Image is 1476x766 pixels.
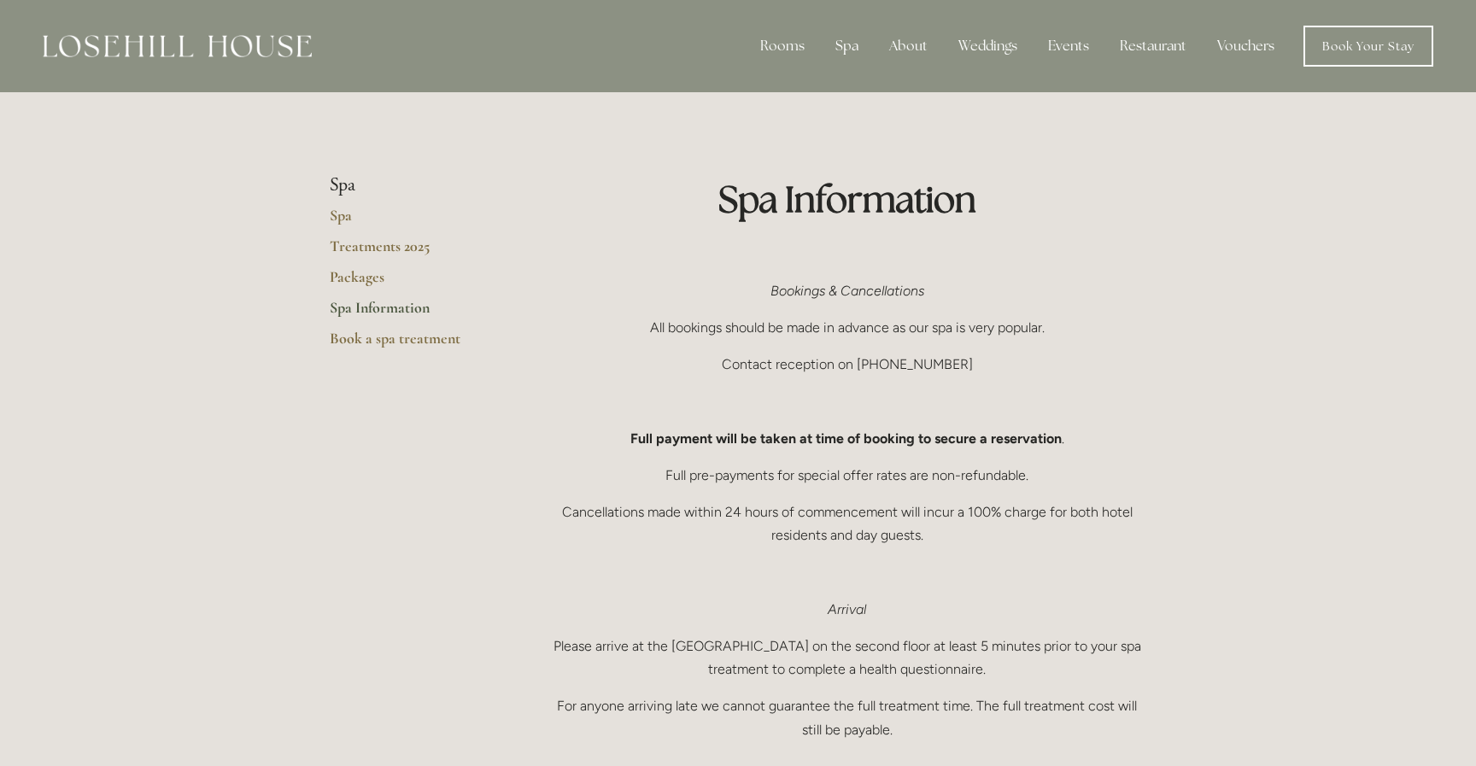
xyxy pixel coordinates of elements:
img: Losehill House [43,35,312,57]
p: All bookings should be made in advance as our spa is very popular. [548,316,1146,339]
div: About [876,29,941,63]
em: Arrival [828,601,866,617]
p: Please arrive at the [GEOGRAPHIC_DATA] on the second floor at least 5 minutes prior to your spa t... [548,634,1146,681]
p: Contact reception on [PHONE_NUMBER] [548,353,1146,376]
div: Spa [822,29,872,63]
li: Spa [330,174,493,196]
a: Book a spa treatment [330,329,493,360]
a: Treatments 2025 [330,237,493,267]
p: For anyone arriving late we cannot guarantee the full treatment time. The full treatment cost wil... [548,694,1146,740]
a: Spa [330,206,493,237]
a: Vouchers [1204,29,1288,63]
div: Weddings [945,29,1031,63]
strong: Spa Information [718,176,976,222]
em: Bookings & Cancellations [770,283,924,299]
p: Full pre-payments for special offer rates are non-refundable. [548,464,1146,487]
p: Cancellations made within 24 hours of commencement will incur a 100% charge for both hotel reside... [548,500,1146,547]
div: Restaurant [1106,29,1200,63]
p: . [548,427,1146,450]
div: Rooms [747,29,818,63]
div: Events [1034,29,1103,63]
a: Spa Information [330,298,493,329]
a: Book Your Stay [1303,26,1433,67]
strong: Full payment will be taken at time of booking to secure a reservation [630,430,1062,447]
a: Packages [330,267,493,298]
